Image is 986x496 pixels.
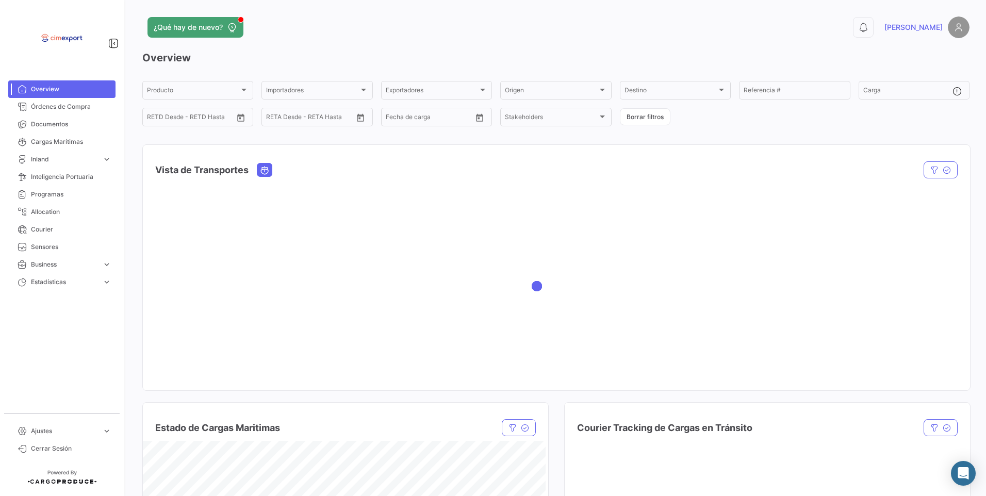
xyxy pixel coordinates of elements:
[173,115,214,122] input: Hasta
[266,88,358,95] span: Importadores
[31,102,111,111] span: Órdenes de Compra
[31,444,111,453] span: Cerrar Sesión
[147,17,243,38] button: ¿Qué hay de nuevo?
[951,461,976,486] div: Abrir Intercom Messenger
[8,133,116,151] a: Cargas Marítimas
[577,421,752,435] h4: Courier Tracking de Cargas en Tránsito
[8,238,116,256] a: Sensores
[31,207,111,217] span: Allocation
[233,110,249,125] button: Open calendar
[31,242,111,252] span: Sensores
[412,115,453,122] input: Hasta
[102,260,111,269] span: expand_more
[8,186,116,203] a: Programas
[102,155,111,164] span: expand_more
[31,260,98,269] span: Business
[292,115,333,122] input: Hasta
[31,172,111,181] span: Inteligencia Portuaria
[8,115,116,133] a: Documentos
[353,110,368,125] button: Open calendar
[505,88,597,95] span: Origen
[31,277,98,287] span: Estadísticas
[155,163,249,177] h4: Vista de Transportes
[36,12,88,64] img: logo-cimexport.png
[257,163,272,176] button: Ocean
[147,115,166,122] input: Desde
[472,110,487,125] button: Open calendar
[155,421,280,435] h4: Estado de Cargas Maritimas
[8,221,116,238] a: Courier
[386,88,478,95] span: Exportadores
[142,51,969,65] h3: Overview
[31,426,98,436] span: Ajustes
[31,190,111,199] span: Programas
[31,137,111,146] span: Cargas Marítimas
[31,120,111,129] span: Documentos
[8,203,116,221] a: Allocation
[102,277,111,287] span: expand_more
[31,85,111,94] span: Overview
[625,88,717,95] span: Destino
[8,80,116,98] a: Overview
[266,115,285,122] input: Desde
[948,16,969,38] img: placeholder-user.png
[505,115,597,122] span: Stakeholders
[386,115,404,122] input: Desde
[31,155,98,164] span: Inland
[884,22,943,32] span: [PERSON_NAME]
[31,225,111,234] span: Courier
[8,98,116,115] a: Órdenes de Compra
[147,88,239,95] span: Producto
[154,22,223,32] span: ¿Qué hay de nuevo?
[8,168,116,186] a: Inteligencia Portuaria
[620,108,670,125] button: Borrar filtros
[102,426,111,436] span: expand_more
